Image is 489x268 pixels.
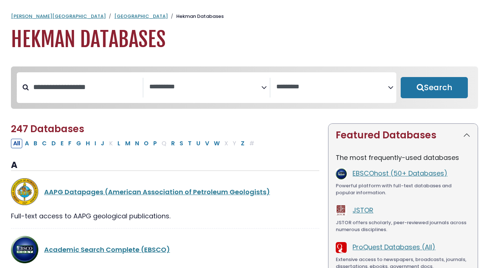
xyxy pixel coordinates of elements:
[353,242,435,252] a: ProQuest Databases (All)
[49,139,58,148] button: Filter Results D
[239,139,247,148] button: Filter Results Z
[11,211,319,221] div: Full-text access to AAPG geological publications.
[276,83,388,91] textarea: Search
[58,139,66,148] button: Filter Results E
[194,139,203,148] button: Filter Results U
[169,139,177,148] button: Filter Results R
[168,13,224,20] li: Hekman Databases
[92,139,98,148] button: Filter Results I
[99,139,107,148] button: Filter Results J
[114,13,168,20] a: [GEOGRAPHIC_DATA]
[353,169,447,178] a: EBSCOhost (50+ Databases)
[11,13,106,20] a: [PERSON_NAME][GEOGRAPHIC_DATA]
[186,139,194,148] button: Filter Results T
[11,27,478,52] h1: Hekman Databases
[11,160,319,171] h3: A
[11,13,478,20] nav: breadcrumb
[66,139,74,148] button: Filter Results F
[23,139,31,148] button: Filter Results A
[11,138,257,148] div: Alpha-list to filter by first letter of database name
[151,139,159,148] button: Filter Results P
[115,139,123,148] button: Filter Results L
[336,182,470,196] div: Powerful platform with full-text databases and popular information.
[328,124,478,147] button: Featured Databases
[29,81,143,93] input: Search database by title or keyword
[149,83,261,91] textarea: Search
[177,139,185,148] button: Filter Results S
[11,139,22,148] button: All
[336,219,470,233] div: JSTOR offers scholarly, peer-reviewed journals across numerous disciplines.
[353,206,373,215] a: JSTOR
[336,153,470,162] p: The most frequently-used databases
[84,139,92,148] button: Filter Results H
[11,122,84,135] span: 247 Databases
[401,77,468,98] button: Submit for Search Results
[44,245,170,254] a: Academic Search Complete (EBSCO)
[123,139,132,148] button: Filter Results M
[142,139,151,148] button: Filter Results O
[133,139,141,148] button: Filter Results N
[31,139,39,148] button: Filter Results B
[212,139,222,148] button: Filter Results W
[74,139,83,148] button: Filter Results G
[44,187,270,196] a: AAPG Datapages (American Association of Petroleum Geologists)
[203,139,211,148] button: Filter Results V
[11,66,478,109] nav: Search filters
[40,139,49,148] button: Filter Results C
